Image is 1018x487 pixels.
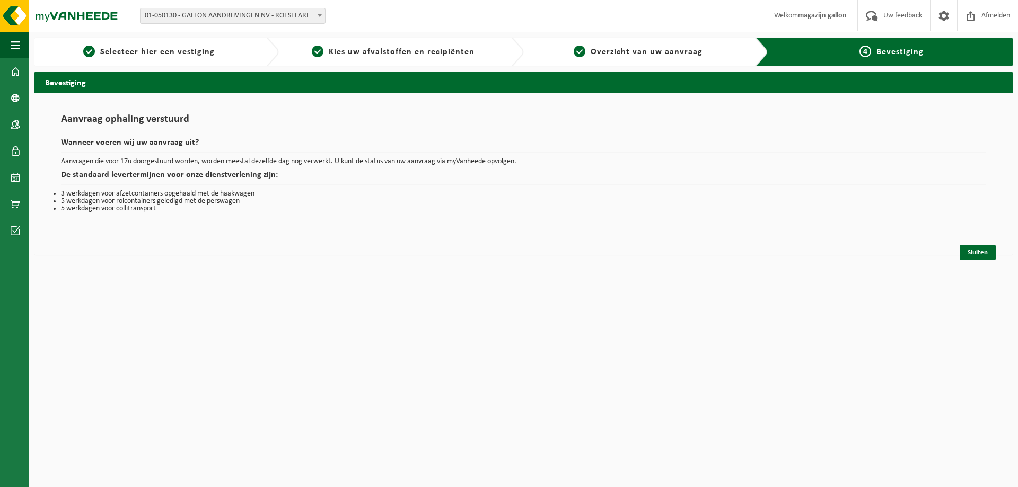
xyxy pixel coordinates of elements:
[140,8,326,24] span: 01-050130 - GALLON AANDRIJVINGEN NV - ROESELARE
[859,46,871,57] span: 4
[141,8,325,23] span: 01-050130 - GALLON AANDRIJVINGEN NV - ROESELARE
[34,72,1013,92] h2: Bevestiging
[61,205,986,212] li: 5 werkdagen voor collitransport
[329,48,475,56] span: Kies uw afvalstoffen en recipiënten
[574,46,585,57] span: 3
[61,138,986,153] h2: Wanneer voeren wij uw aanvraag uit?
[61,198,986,205] li: 5 werkdagen voor rolcontainers geledigd met de perswagen
[100,48,215,56] span: Selecteer hier een vestiging
[591,48,703,56] span: Overzicht van uw aanvraag
[529,46,747,58] a: 3Overzicht van uw aanvraag
[40,46,258,58] a: 1Selecteer hier een vestiging
[876,48,924,56] span: Bevestiging
[312,46,323,57] span: 2
[83,46,95,57] span: 1
[798,12,847,20] strong: magazijn gallon
[61,158,986,165] p: Aanvragen die voor 17u doorgestuurd worden, worden meestal dezelfde dag nog verwerkt. U kunt de s...
[61,114,986,130] h1: Aanvraag ophaling verstuurd
[61,190,986,198] li: 3 werkdagen voor afzetcontainers opgehaald met de haakwagen
[284,46,502,58] a: 2Kies uw afvalstoffen en recipiënten
[61,171,986,185] h2: De standaard levertermijnen voor onze dienstverlening zijn:
[960,245,996,260] a: Sluiten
